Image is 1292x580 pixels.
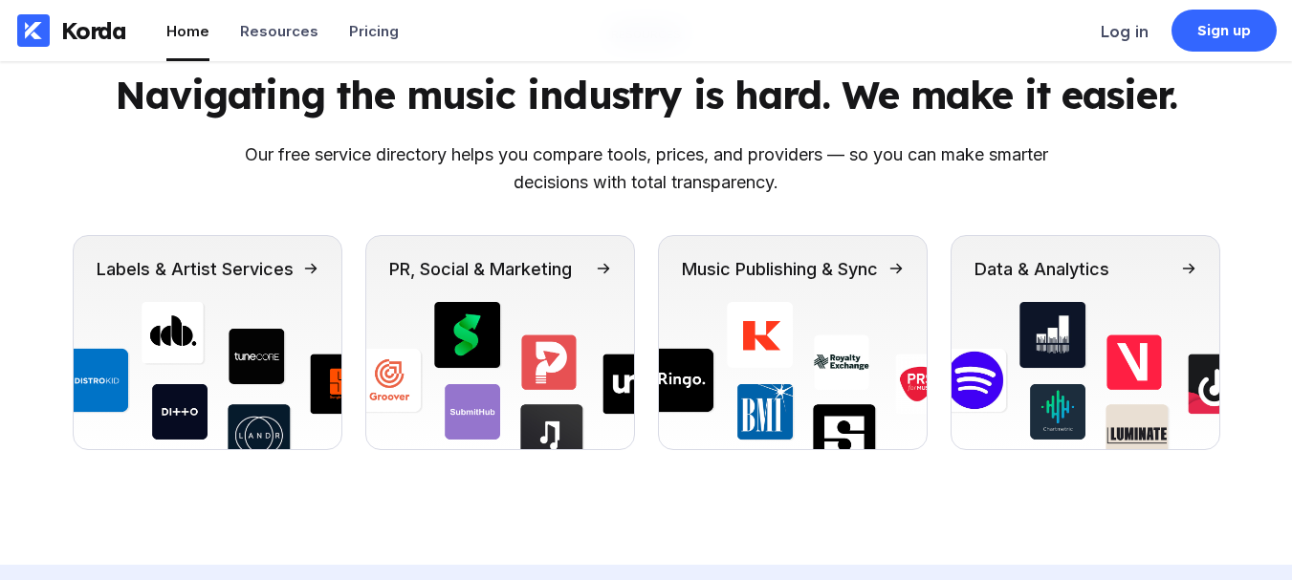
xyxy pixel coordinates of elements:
[240,22,318,40] div: Resources
[166,22,209,40] div: Home
[1101,22,1149,41] div: Log in
[366,302,634,449] img: Distributors
[951,235,1220,450] a: Data & AnalyticsData & Analytics
[97,259,294,279] div: Labels & Artist Services
[365,235,635,450] a: PR, Social & MarketingDistributors
[682,259,878,279] div: Music Publishing & Sync
[1172,10,1277,52] a: Sign up
[1197,21,1252,40] div: Sign up
[974,259,1109,279] div: Data & Analytics
[115,71,1177,118] div: Navigating the music industry is hard. We make it easier.
[74,302,341,449] img: Distributors
[349,22,399,40] div: Pricing
[389,259,572,279] div: PR, Social & Marketing
[658,235,928,450] a: Music Publishing & SyncDistributors
[73,235,342,450] a: Labels & Artist ServicesDistributors
[61,16,126,45] div: Korda
[952,302,1219,449] img: Data & Analytics
[659,302,927,449] img: Distributors
[245,141,1048,197] div: Our free service directory helps you compare tools, prices, and providers — so you can make smart...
